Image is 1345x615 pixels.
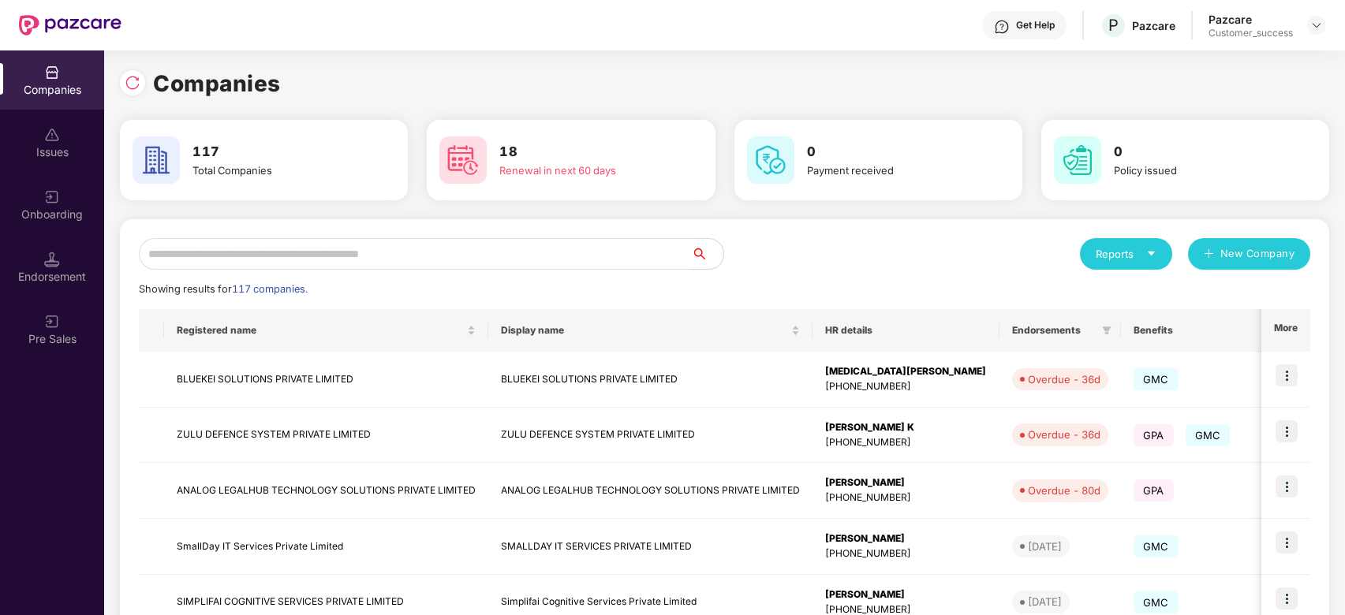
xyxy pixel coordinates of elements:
img: svg+xml;base64,PHN2ZyB4bWxucz0iaHR0cDovL3d3dy53My5vcmcvMjAwMC9zdmciIHdpZHRoPSI2MCIgaGVpZ2h0PSI2MC... [133,136,180,184]
h3: 18 [499,142,671,162]
img: svg+xml;base64,PHN2ZyB3aWR0aD0iMjAiIGhlaWdodD0iMjAiIHZpZXdCb3g9IjAgMCAyMCAyMCIgZmlsbD0ibm9uZSIgeG... [44,314,60,330]
img: svg+xml;base64,PHN2ZyBpZD0iUmVsb2FkLTMyeDMyIiB4bWxucz0iaHR0cDovL3d3dy53My5vcmcvMjAwMC9zdmciIHdpZH... [125,75,140,91]
div: [PHONE_NUMBER] [825,379,987,394]
span: caret-down [1146,248,1156,259]
span: Showing results for [139,283,308,295]
div: Overdue - 36d [1028,371,1100,387]
span: Endorsements [1012,324,1096,337]
div: Pazcare [1209,12,1293,27]
img: svg+xml;base64,PHN2ZyB3aWR0aD0iMjAiIGhlaWdodD0iMjAiIHZpZXdCb3g9IjAgMCAyMCAyMCIgZmlsbD0ibm9uZSIgeG... [44,189,60,205]
div: Policy issued [1114,162,1285,178]
img: svg+xml;base64,PHN2ZyB3aWR0aD0iMTQuNSIgaGVpZ2h0PSIxNC41IiB2aWV3Qm94PSIwIDAgMTYgMTYiIGZpbGw9Im5vbm... [44,252,60,267]
span: P [1108,16,1119,35]
td: ANALOG LEGALHUB TECHNOLOGY SOLUTIONS PRIVATE LIMITED [164,463,488,519]
img: svg+xml;base64,PHN2ZyB4bWxucz0iaHR0cDovL3d3dy53My5vcmcvMjAwMC9zdmciIHdpZHRoPSI2MCIgaGVpZ2h0PSI2MC... [1054,136,1101,184]
span: GMC [1186,424,1231,446]
img: icon [1276,364,1298,386]
div: Renewal in next 60 days [499,162,671,178]
h3: 117 [192,142,364,162]
span: plus [1204,248,1214,261]
div: Reports [1096,246,1156,262]
div: Customer_success [1209,27,1293,39]
div: [PHONE_NUMBER] [825,546,987,561]
img: svg+xml;base64,PHN2ZyB4bWxucz0iaHR0cDovL3d3dy53My5vcmcvMjAwMC9zdmciIHdpZHRoPSI2MCIgaGVpZ2h0PSI2MC... [747,136,794,184]
span: New Company [1220,246,1295,262]
span: Registered name [177,324,464,337]
div: [DATE] [1028,594,1062,609]
span: filter [1102,326,1111,335]
img: svg+xml;base64,PHN2ZyBpZD0iSGVscC0zMngzMiIgeG1sbnM9Imh0dHA6Ly93d3cudzMub3JnLzIwMDAvc3ZnIiB3aWR0aD... [994,19,1010,35]
button: plusNew Company [1188,238,1310,270]
th: Display name [488,309,813,352]
button: search [691,238,724,270]
th: Benefits [1121,309,1262,352]
td: ZULU DEFENCE SYSTEM PRIVATE LIMITED [488,408,813,464]
span: filter [1099,321,1115,340]
img: icon [1276,531,1298,553]
span: GMC [1134,535,1179,557]
span: Display name [501,324,788,337]
img: svg+xml;base64,PHN2ZyBpZD0iRHJvcGRvd24tMzJ4MzIiIHhtbG5zPSJodHRwOi8vd3d3LnczLm9yZy8yMDAwL3N2ZyIgd2... [1310,19,1323,32]
th: Registered name [164,309,488,352]
div: [PERSON_NAME] [825,531,987,546]
img: svg+xml;base64,PHN2ZyB4bWxucz0iaHR0cDovL3d3dy53My5vcmcvMjAwMC9zdmciIHdpZHRoPSI2MCIgaGVpZ2h0PSI2MC... [439,136,487,184]
h3: 0 [807,142,978,162]
img: icon [1276,475,1298,498]
span: GMC [1134,591,1179,613]
img: New Pazcare Logo [19,15,121,35]
img: svg+xml;base64,PHN2ZyBpZD0iQ29tcGFuaWVzIiB4bWxucz0iaHR0cDovL3d3dy53My5vcmcvMjAwMC9zdmciIHdpZHRoPS... [44,65,60,80]
td: ANALOG LEGALHUB TECHNOLOGY SOLUTIONS PRIVATE LIMITED [488,463,813,519]
th: More [1261,309,1310,352]
span: search [691,248,723,260]
div: Overdue - 36d [1028,427,1100,442]
td: ZULU DEFENCE SYSTEM PRIVATE LIMITED [164,408,488,464]
div: [MEDICAL_DATA][PERSON_NAME] [825,364,987,379]
div: Pazcare [1132,18,1175,33]
td: SmallDay IT Services Private Limited [164,519,488,575]
td: BLUEKEI SOLUTIONS PRIVATE LIMITED [164,352,488,408]
span: GPA [1134,424,1174,446]
th: HR details [813,309,999,352]
div: [PERSON_NAME] [825,475,987,490]
div: [DATE] [1028,539,1062,554]
img: icon [1276,420,1298,442]
h3: 0 [1114,142,1285,162]
div: Overdue - 80d [1028,483,1100,498]
td: SMALLDAY IT SERVICES PRIVATE LIMITED [488,519,813,575]
span: GMC [1134,368,1179,390]
img: svg+xml;base64,PHN2ZyBpZD0iSXNzdWVzX2Rpc2FibGVkIiB4bWxucz0iaHR0cDovL3d3dy53My5vcmcvMjAwMC9zdmciIH... [44,127,60,143]
span: 117 companies. [232,283,308,295]
span: GPA [1134,479,1174,501]
div: [PERSON_NAME] [825,587,987,602]
img: icon [1276,587,1298,609]
td: BLUEKEI SOLUTIONS PRIVATE LIMITED [488,352,813,408]
div: Total Companies [192,162,364,178]
div: [PERSON_NAME] K [825,420,987,435]
div: [PHONE_NUMBER] [825,435,987,450]
h1: Companies [153,66,281,101]
div: [PHONE_NUMBER] [825,490,987,505]
div: Get Help [1016,19,1055,32]
div: Payment received [807,162,978,178]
